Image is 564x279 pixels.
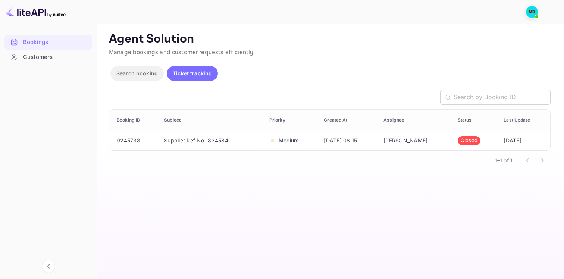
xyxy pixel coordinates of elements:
[4,35,92,50] div: Bookings
[116,69,158,77] p: Search booking
[498,110,550,131] th: Last Update
[377,110,452,131] th: Assignee
[318,131,377,150] td: [DATE] 08:15
[109,110,158,131] th: Booking ID
[498,131,550,150] td: [DATE]
[173,69,212,77] p: Ticket tracking
[109,32,551,47] p: Agent Solution
[158,110,263,131] th: Subject
[23,38,88,47] div: Bookings
[23,53,88,62] div: Customers
[318,110,377,131] th: Created At
[458,137,481,144] span: Closed
[4,35,92,49] a: Bookings
[158,131,263,150] td: Supplier Ref No- 8345840
[452,110,498,131] th: Status
[109,48,255,56] span: Manage bookings and customer requests efficiently.
[263,110,318,131] th: Priority
[495,156,513,164] p: 1–1 of 1
[4,50,92,64] a: Customers
[454,90,551,105] input: Search by Booking ID
[4,50,92,65] div: Customers
[377,131,452,150] td: [PERSON_NAME]
[109,131,158,150] td: 9245738
[526,6,538,18] img: Moshood Rafiu
[279,137,299,144] p: Medium
[6,6,66,18] img: LiteAPI logo
[42,260,55,273] button: Collapse navigation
